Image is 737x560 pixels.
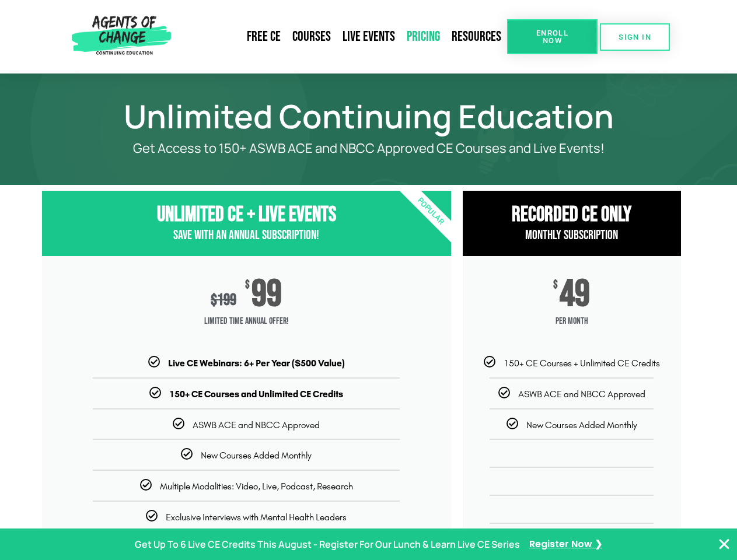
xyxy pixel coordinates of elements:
span: SIGN IN [619,33,651,41]
span: New Courses Added Monthly [201,450,312,461]
a: Register Now ❯ [529,536,602,553]
a: Pricing [401,23,446,50]
p: Get Access to 150+ ASWB ACE and NBCC Approved CE Courses and Live Events! [83,141,655,156]
div: Popular [363,144,498,279]
h3: RECORDED CE ONly [463,202,681,228]
h1: Unlimited Continuing Education [36,103,701,129]
span: Save with an Annual Subscription! [173,228,319,243]
h3: Unlimited CE + Live Events [42,202,451,228]
span: Exclusive Interviews with Mental Health Leaders [166,512,347,523]
span: per month [463,310,681,333]
span: Enroll Now [526,29,579,44]
span: ASWB ACE and NBCC Approved [518,388,645,400]
span: 150+ CE Courses + Unlimited CE Credits [504,358,660,369]
span: $ [245,279,250,291]
span: ASWB ACE and NBCC Approved [193,419,320,430]
span: Monthly Subscription [525,228,618,243]
span: Multiple Modalities: Video, Live, Podcast, Research [160,481,353,492]
span: 49 [560,279,590,310]
a: Courses [287,23,337,50]
a: SIGN IN [600,23,670,51]
span: $ [211,290,217,310]
a: Resources [446,23,507,50]
button: Close Banner [717,537,731,551]
span: Limited Time Annual Offer! [42,310,451,333]
a: Live Events [337,23,401,50]
a: Free CE [241,23,287,50]
p: Get Up To 6 Live CE Credits This August - Register For Our Lunch & Learn Live CE Series [135,536,520,553]
a: Enroll Now [507,19,598,54]
div: 199 [211,290,236,310]
b: Live CE Webinars: 6+ Per Year ($500 Value) [168,358,345,369]
span: New Courses Added Monthly [526,419,637,430]
span: $ [553,279,558,291]
b: 150+ CE Courses and Unlimited CE Credits [169,388,343,400]
span: 99 [252,279,282,310]
nav: Menu [176,23,507,50]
